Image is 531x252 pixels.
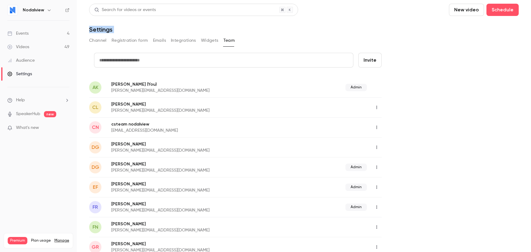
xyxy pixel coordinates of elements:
div: Search for videos or events [94,7,156,13]
iframe: Noticeable Trigger [62,125,69,131]
a: Manage [54,238,69,243]
span: DG [92,144,99,151]
span: CL [92,104,98,111]
h1: Settings [89,26,112,33]
p: [PERSON_NAME][EMAIL_ADDRESS][DOMAIN_NAME] [111,227,291,233]
span: AK [92,84,98,91]
p: [PERSON_NAME] [111,221,291,227]
p: [PERSON_NAME] [111,181,277,187]
p: [PERSON_NAME][EMAIL_ADDRESS][DOMAIN_NAME] [111,167,277,173]
button: Schedule [486,4,519,16]
button: Invite [358,53,382,68]
p: [PERSON_NAME][EMAIL_ADDRESS][DOMAIN_NAME] [111,207,277,213]
button: Team [223,36,235,45]
span: (You) [146,81,157,87]
p: [PERSON_NAME][EMAIL_ADDRESS][DOMAIN_NAME] [111,107,291,114]
button: Registration form [112,36,148,45]
li: help-dropdown-opener [7,97,69,103]
span: Admin [345,204,367,211]
span: CN [92,124,99,131]
a: SpeakerHub [16,111,40,117]
span: EF [93,184,98,191]
div: Videos [7,44,29,50]
span: Admin [345,184,367,191]
p: [PERSON_NAME][EMAIL_ADDRESS][DOMAIN_NAME] [111,187,277,193]
p: [PERSON_NAME] [111,101,291,107]
span: DG [92,164,99,171]
p: [PERSON_NAME][EMAIL_ADDRESS][DOMAIN_NAME] [111,87,277,94]
div: Events [7,30,29,37]
button: Integrations [171,36,196,45]
span: FN [92,223,98,231]
p: [PERSON_NAME] [111,81,277,87]
img: Nodalview [8,5,18,15]
p: [EMAIL_ADDRESS][DOMAIN_NAME] [111,127,275,134]
span: GR [92,243,99,251]
button: Channel [89,36,107,45]
p: [PERSON_NAME] [111,141,291,147]
span: FR [92,204,98,211]
button: Widgets [201,36,218,45]
button: Emails [153,36,166,45]
div: Settings [7,71,32,77]
span: Premium [8,237,27,244]
span: Admin [345,84,367,91]
h6: Nodalview [23,7,44,13]
p: [PERSON_NAME][EMAIL_ADDRESS][DOMAIN_NAME] [111,147,291,153]
p: [PERSON_NAME] [111,201,277,207]
div: Audience [7,57,35,64]
span: new [44,111,56,117]
p: [PERSON_NAME] [111,241,291,247]
span: Admin [345,164,367,171]
p: csteam nodalview [111,121,275,127]
button: New video [449,4,484,16]
p: [PERSON_NAME] [111,161,277,167]
span: Help [16,97,25,103]
span: What's new [16,125,39,131]
span: Plan usage [31,238,51,243]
